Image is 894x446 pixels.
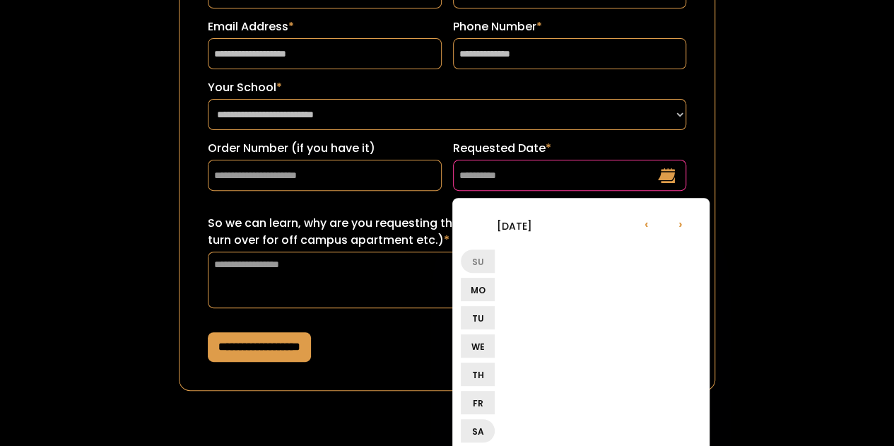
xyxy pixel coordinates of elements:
li: [DATE] [461,209,567,242]
label: Your School [208,79,686,96]
li: Th [461,363,495,386]
label: Email Address [208,18,442,35]
li: Su [461,250,495,273]
label: So we can learn, why are you requesting this date? (ex: sorority recruitment, lease turn over for... [208,215,686,249]
label: Order Number (if you have it) [208,140,442,157]
li: Mo [461,278,495,301]
li: ‹ [629,206,663,240]
li: Fr [461,391,495,414]
li: Sa [461,419,495,442]
label: Requested Date [453,140,687,157]
li: We [461,334,495,358]
label: Phone Number [453,18,687,35]
li: › [663,206,697,240]
li: Tu [461,306,495,329]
